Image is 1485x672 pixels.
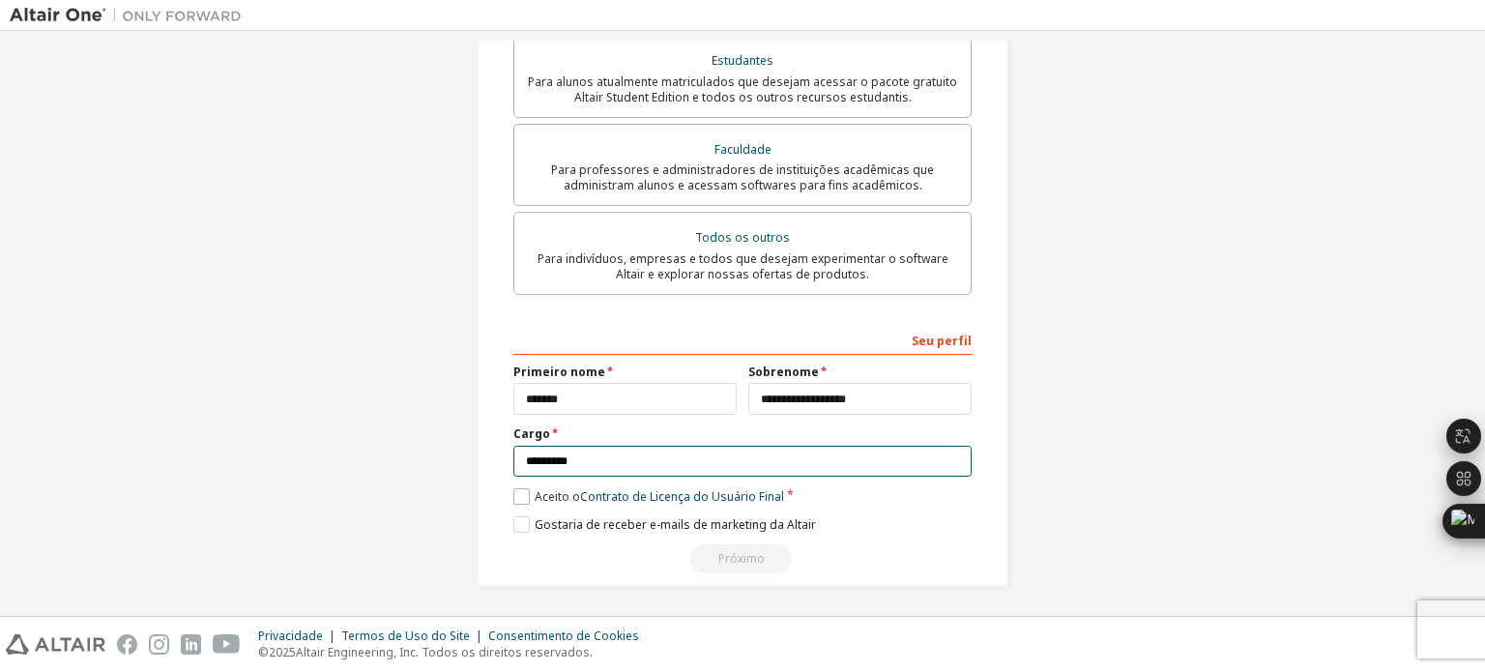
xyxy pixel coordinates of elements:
[528,73,957,105] font: Para alunos atualmente matriculados que desejam acessar o pacote gratuito Altair Student Edition ...
[10,6,251,25] img: Altair Um
[513,544,972,573] div: Leia e aceite o CLUF para continuar
[149,634,169,655] img: instagram.svg
[538,250,948,282] font: Para indivíduos, empresas e todos que desejam experimentar o software Altair e explorar nossas of...
[535,516,816,533] font: Gostaria de receber e-mails de marketing da Altair
[714,141,772,158] font: Faculdade
[488,628,639,644] font: Consentimento de Cookies
[6,634,105,655] img: altair_logo.svg
[117,634,137,655] img: facebook.svg
[513,364,605,380] font: Primeiro nome
[551,161,934,193] font: Para professores e administradores de instituições acadêmicas que administram alunos e acessam so...
[269,644,296,660] font: 2025
[712,52,773,69] font: Estudantes
[535,488,580,505] font: Aceito o
[748,364,819,380] font: Sobrenome
[513,425,550,442] font: Cargo
[296,644,593,660] font: Altair Engineering, Inc. Todos os direitos reservados.
[213,634,241,655] img: youtube.svg
[695,229,790,246] font: Todos os outros
[912,333,972,349] font: Seu perfil
[258,644,269,660] font: ©
[580,488,784,505] font: Contrato de Licença do Usuário Final
[181,634,201,655] img: linkedin.svg
[258,628,323,644] font: Privacidade
[341,628,470,644] font: Termos de Uso do Site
